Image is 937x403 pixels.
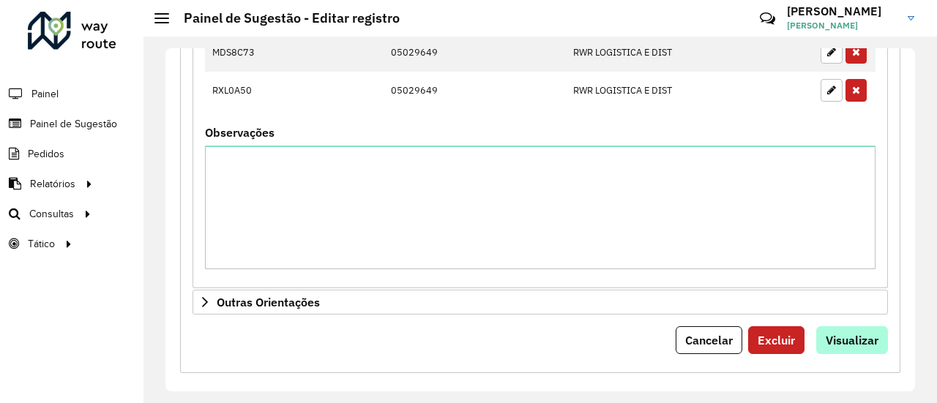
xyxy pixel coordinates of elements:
span: Painel [31,86,59,102]
span: Consultas [29,206,74,222]
span: Excluir [758,333,795,347]
td: 05029649 [383,34,565,72]
span: Visualizar [826,333,878,347]
span: Painel de Sugestão [30,116,117,132]
span: Outras Orientações [217,296,320,308]
h3: [PERSON_NAME] [787,4,897,18]
button: Excluir [748,326,805,354]
td: 05029649 [383,72,565,110]
td: RXL0A50 [205,72,277,110]
span: Cancelar [685,333,733,347]
span: [PERSON_NAME] [787,19,897,32]
span: Tático [28,236,55,252]
span: Relatórios [30,176,75,192]
h2: Painel de Sugestão - Editar registro [169,10,400,26]
label: Observações [205,124,275,141]
span: Pedidos [28,146,64,162]
button: Visualizar [816,326,888,354]
td: MDS8C73 [205,34,277,72]
td: RWR LOGISTICA E DIST [565,34,709,72]
a: Outras Orientações [193,290,888,315]
button: Cancelar [676,326,742,354]
a: Contato Rápido [752,3,783,34]
td: RWR LOGISTICA E DIST [565,72,709,110]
